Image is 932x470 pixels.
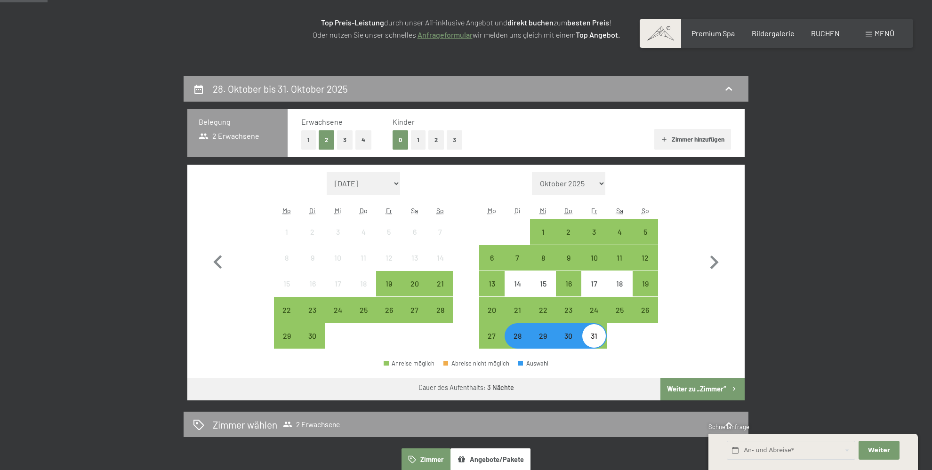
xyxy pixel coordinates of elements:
div: Anreise möglich [556,271,581,296]
div: Anreise nicht möglich [325,219,351,245]
div: 21 [428,280,452,303]
abbr: Dienstag [309,207,315,215]
div: Anreise möglich [376,297,402,322]
div: Anreise nicht möglich [505,271,530,296]
strong: direkt buchen [507,18,554,27]
div: Sat Oct 25 2025 [607,297,632,322]
div: Fri Sep 12 2025 [376,245,402,271]
div: Anreise nicht möglich [607,271,632,296]
abbr: Freitag [591,207,597,215]
div: 29 [275,332,298,356]
abbr: Montag [488,207,496,215]
div: Anreise nicht möglich [274,271,299,296]
div: Sat Sep 20 2025 [402,271,427,296]
abbr: Mittwoch [335,207,341,215]
div: Anreise möglich [274,323,299,349]
div: Wed Oct 15 2025 [530,271,555,296]
div: Sun Oct 19 2025 [633,271,658,296]
div: Anreise nicht möglich [402,219,427,245]
button: Nächster Monat [700,172,728,349]
button: Zimmer [402,448,450,470]
div: 2 [557,228,580,252]
div: Anreise möglich [633,219,658,245]
h2: 28. Oktober bis 31. Oktober 2025 [213,83,348,95]
div: Anreise nicht möglich [299,245,325,271]
div: 7 [506,254,529,278]
div: Wed Sep 24 2025 [325,297,351,322]
div: Anreise nicht möglich [402,245,427,271]
a: Anfrageformular [418,30,473,39]
div: 1 [531,228,554,252]
div: Anreise möglich [402,271,427,296]
div: Mon Oct 20 2025 [479,297,505,322]
div: Anreise möglich [325,297,351,322]
div: Anreise möglich [581,323,607,349]
div: Anreise möglich [505,297,530,322]
div: Abreise nicht möglich [443,360,509,366]
div: Anreise nicht möglich [325,271,351,296]
div: 13 [480,280,504,303]
div: 24 [326,306,350,330]
div: Mon Oct 06 2025 [479,245,505,271]
div: 25 [608,306,631,330]
div: Anreise möglich [556,245,581,271]
strong: Top Angebot. [576,30,620,39]
div: 27 [480,332,504,356]
div: Anreise möglich [402,297,427,322]
span: 2 Erwachsene [199,131,259,141]
abbr: Freitag [386,207,392,215]
div: Anreise möglich [633,271,658,296]
div: Sun Oct 12 2025 [633,245,658,271]
div: Mon Sep 29 2025 [274,323,299,349]
div: Tue Sep 30 2025 [299,323,325,349]
div: 19 [634,280,657,303]
div: 3 [326,228,350,252]
span: Schnellanfrage [708,423,749,430]
div: Anreise möglich [633,297,658,322]
div: 15 [531,280,554,303]
span: BUCHEN [811,29,840,38]
div: Anreise möglich [633,245,658,271]
abbr: Mittwoch [540,207,546,215]
div: Tue Sep 09 2025 [299,245,325,271]
div: 4 [352,228,375,252]
div: Sat Sep 06 2025 [402,219,427,245]
div: Sat Oct 11 2025 [607,245,632,271]
div: 14 [428,254,452,278]
div: 14 [506,280,529,303]
div: Anreise möglich [427,297,453,322]
span: Weiter [868,446,890,454]
div: 6 [403,228,426,252]
div: Thu Sep 18 2025 [351,271,376,296]
div: 30 [300,332,324,356]
div: Tue Oct 14 2025 [505,271,530,296]
abbr: Samstag [411,207,418,215]
div: 18 [352,280,375,303]
button: 2 [428,130,444,150]
div: 19 [377,280,401,303]
div: Anreise möglich [376,271,402,296]
div: Wed Oct 22 2025 [530,297,555,322]
div: Fri Oct 03 2025 [581,219,607,245]
div: Anreise nicht möglich [427,219,453,245]
a: Premium Spa [691,29,735,38]
div: 12 [377,254,401,278]
div: Tue Sep 02 2025 [299,219,325,245]
div: Tue Oct 28 2025 [505,323,530,349]
div: Anreise möglich [530,245,555,271]
div: 20 [403,280,426,303]
div: 4 [608,228,631,252]
div: 9 [557,254,580,278]
div: Anreise möglich [384,360,434,366]
div: 5 [634,228,657,252]
button: 3 [447,130,462,150]
div: Mon Oct 27 2025 [479,323,505,349]
div: Anreise möglich [530,297,555,322]
div: Sun Sep 28 2025 [427,297,453,322]
strong: Top Preis-Leistung [321,18,384,27]
div: Wed Sep 17 2025 [325,271,351,296]
div: 16 [557,280,580,303]
div: Anreise möglich [607,219,632,245]
abbr: Sonntag [436,207,444,215]
button: Zimmer hinzufügen [654,129,731,150]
